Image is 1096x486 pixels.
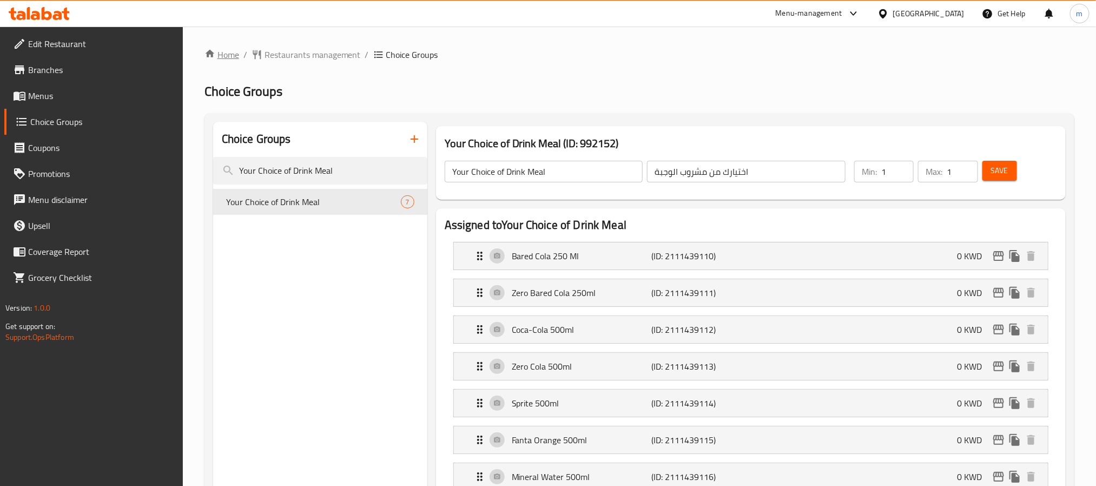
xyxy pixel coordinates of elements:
[454,390,1048,417] div: Expand
[512,286,651,299] p: Zero Bared Cola 250ml
[445,348,1057,385] li: Expand
[28,245,174,258] span: Coverage Report
[4,57,183,83] a: Branches
[651,249,744,262] p: (ID: 2111439110)
[5,330,74,344] a: Support.OpsPlatform
[226,195,401,208] span: Your Choice of Drink Meal
[957,434,991,446] p: 0 KWD
[28,63,174,76] span: Branches
[445,217,1057,233] h2: Assigned to Your Choice of Drink Meal
[204,48,1074,61] nav: breadcrumb
[926,165,942,178] p: Max:
[1023,432,1039,448] button: delete
[1007,321,1023,338] button: duplicate
[4,83,183,109] a: Menus
[222,131,291,147] h2: Choice Groups
[4,213,183,239] a: Upsell
[982,161,1017,181] button: Save
[1023,248,1039,264] button: delete
[28,219,174,232] span: Upsell
[1023,358,1039,375] button: delete
[651,434,744,446] p: (ID: 2111439115)
[1007,248,1023,264] button: duplicate
[1023,285,1039,301] button: delete
[991,248,1007,264] button: edit
[252,48,361,61] a: Restaurants management
[1023,469,1039,485] button: delete
[213,189,427,215] div: Your Choice of Drink Meal7
[445,422,1057,458] li: Expand
[4,31,183,57] a: Edit Restaurant
[445,238,1057,274] li: Expand
[957,249,991,262] p: 0 KWD
[512,470,651,483] p: Mineral Water 500ml
[512,249,651,262] p: Bared Cola 250 Ml
[445,274,1057,311] li: Expand
[1023,395,1039,411] button: delete
[28,37,174,50] span: Edit Restaurant
[957,470,991,483] p: 0 KWD
[265,48,361,61] span: Restaurants management
[893,8,965,19] div: [GEOGRAPHIC_DATA]
[512,397,651,410] p: Sprite 500ml
[243,48,247,61] li: /
[401,197,414,207] span: 7
[512,434,651,446] p: Fanta Orange 500ml
[454,353,1048,380] div: Expand
[30,115,174,128] span: Choice Groups
[991,395,1007,411] button: edit
[991,285,1007,301] button: edit
[5,319,55,333] span: Get support on:
[1007,432,1023,448] button: duplicate
[651,470,744,483] p: (ID: 2111439116)
[651,397,744,410] p: (ID: 2111439114)
[957,286,991,299] p: 0 KWD
[4,239,183,265] a: Coverage Report
[957,397,991,410] p: 0 KWD
[445,385,1057,422] li: Expand
[991,432,1007,448] button: edit
[1007,395,1023,411] button: duplicate
[454,279,1048,306] div: Expand
[512,323,651,336] p: Coca-Cola 500ml
[204,79,282,103] span: Choice Groups
[34,301,50,315] span: 1.0.0
[445,135,1057,152] h3: Your Choice of Drink Meal (ID: 992152)
[28,89,174,102] span: Menus
[1007,358,1023,375] button: duplicate
[651,323,744,336] p: (ID: 2111439112)
[1007,285,1023,301] button: duplicate
[28,271,174,284] span: Grocery Checklist
[4,109,183,135] a: Choice Groups
[365,48,369,61] li: /
[454,426,1048,454] div: Expand
[204,48,239,61] a: Home
[28,141,174,154] span: Coupons
[454,316,1048,343] div: Expand
[4,135,183,161] a: Coupons
[862,165,877,178] p: Min:
[1077,8,1083,19] span: m
[957,323,991,336] p: 0 KWD
[512,360,651,373] p: Zero Cola 500ml
[1007,469,1023,485] button: duplicate
[991,164,1008,178] span: Save
[1023,321,1039,338] button: delete
[28,193,174,206] span: Menu disclaimer
[454,242,1048,270] div: Expand
[776,7,842,20] div: Menu-management
[5,301,32,315] span: Version:
[991,469,1007,485] button: edit
[991,321,1007,338] button: edit
[4,265,183,291] a: Grocery Checklist
[651,360,744,373] p: (ID: 2111439113)
[4,187,183,213] a: Menu disclaimer
[445,311,1057,348] li: Expand
[4,161,183,187] a: Promotions
[957,360,991,373] p: 0 KWD
[386,48,438,61] span: Choice Groups
[991,358,1007,375] button: edit
[28,167,174,180] span: Promotions
[651,286,744,299] p: (ID: 2111439111)
[213,157,427,185] input: search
